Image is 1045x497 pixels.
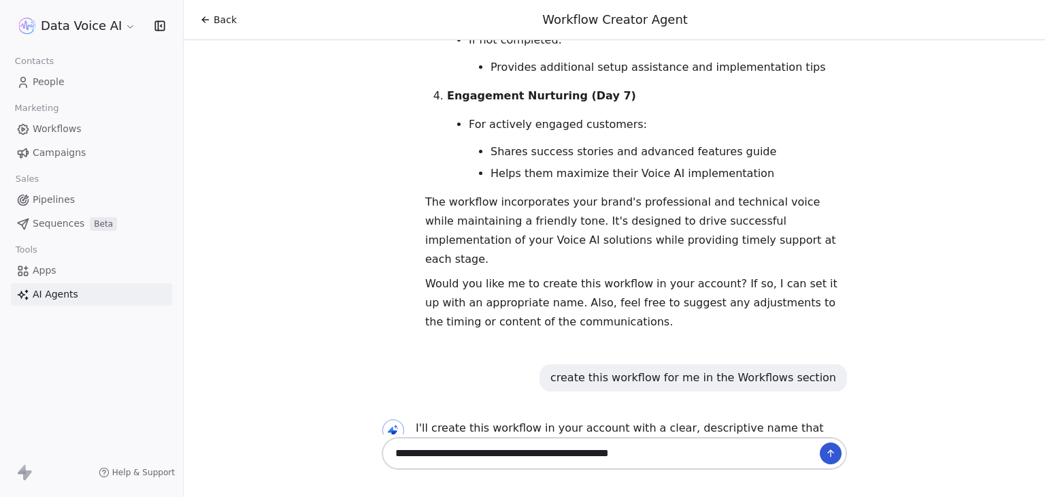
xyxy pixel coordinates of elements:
[11,259,172,282] a: Apps
[425,274,847,332] p: Would you like me to create this workflow in your account? If so, I can set it up with an appropr...
[11,212,172,235] a: SequencesBeta
[90,217,117,231] span: Beta
[542,12,688,27] span: Workflow Creator Agent
[33,287,78,302] span: AI Agents
[10,240,43,260] span: Tools
[33,193,75,207] span: Pipelines
[16,14,139,37] button: Data Voice AI
[33,263,56,278] span: Apps
[11,189,172,211] a: Pipelines
[9,98,65,118] span: Marketing
[10,169,45,189] span: Sales
[11,118,172,140] a: Workflows
[214,13,237,27] span: Back
[491,144,847,160] li: Shares success stories and advanced features guide
[469,116,847,182] li: For actively engaged customers:
[33,75,65,89] span: People
[491,59,847,76] li: Provides additional setup assistance and implementation tips
[416,419,847,457] p: I'll create this workflow in your account with a clear, descriptive name that reflects its purpose.
[9,51,60,71] span: Contacts
[491,165,847,182] li: Helps them maximize their Voice AI implementation
[41,17,122,35] span: Data Voice AI
[447,89,636,102] strong: Engagement Nurturing (Day 7)
[33,217,84,231] span: Sequences
[469,32,847,76] li: If not completed:
[33,122,82,136] span: Workflows
[99,467,175,478] a: Help & Support
[11,283,172,306] a: AI Agents
[33,146,86,160] span: Campaigns
[11,71,172,93] a: People
[112,467,175,478] span: Help & Support
[550,370,836,386] div: create this workflow for me in the Workflows section
[11,142,172,164] a: Campaigns
[19,18,35,34] img: 66ab4aae-17ae-441a-b851-cd300b3af65b.png
[425,193,847,269] p: The workflow incorporates your brand's professional and technical voice while maintaining a frien...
